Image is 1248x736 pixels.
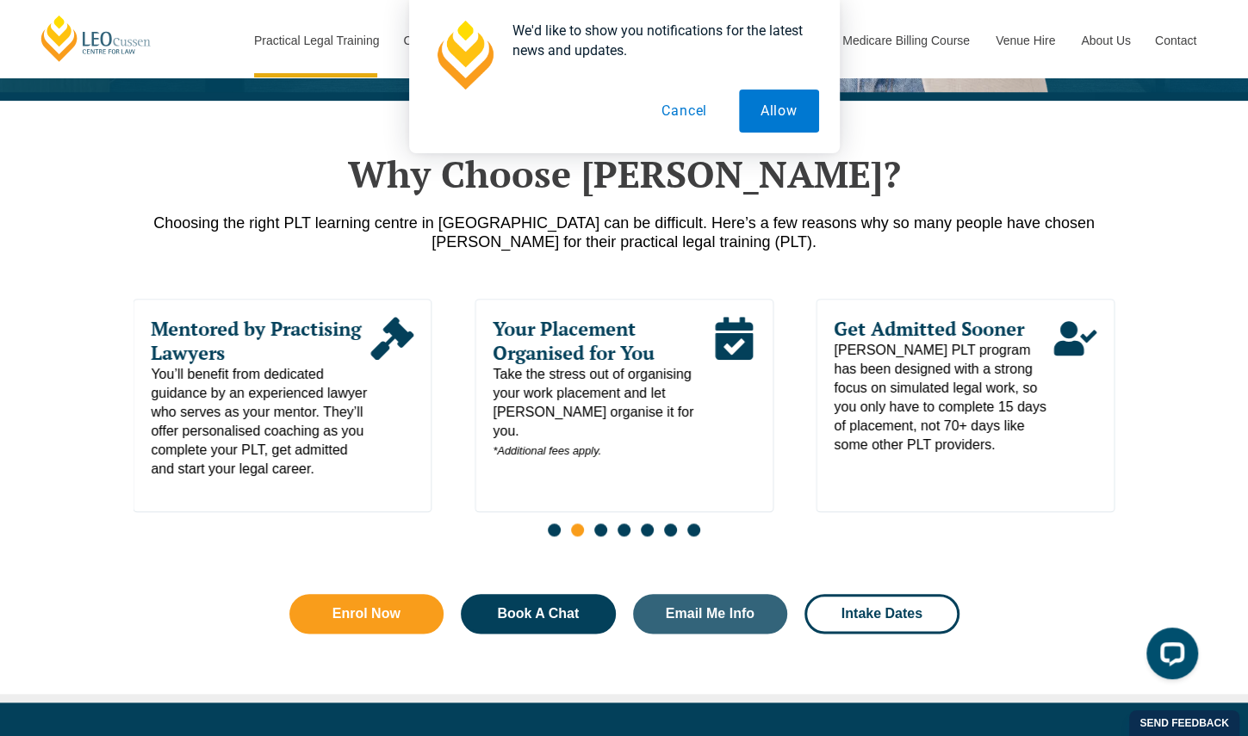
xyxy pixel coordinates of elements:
[133,299,432,512] div: 2 / 7
[475,299,773,512] div: 3 / 7
[1053,317,1096,455] div: Read More
[133,299,1115,547] div: Slides
[816,299,1115,512] div: 4 / 7
[687,523,700,536] span: Go to slide 7
[633,594,788,634] a: Email Me Info
[133,152,1115,195] h2: Why Choose [PERSON_NAME]?
[640,90,729,133] button: Cancel
[370,317,413,479] div: Read More
[499,21,819,60] div: We'd like to show you notifications for the latest news and updates.
[835,341,1054,455] span: [PERSON_NAME] PLT program has been designed with a strong focus on simulated legal work, so you o...
[133,213,1115,251] p: Choosing the right PLT learning centre in [GEOGRAPHIC_DATA] can be difficult. Here’s a few reason...
[666,607,754,621] span: Email Me Info
[641,523,654,536] span: Go to slide 5
[739,90,819,133] button: Allow
[493,444,601,457] em: *Additional fees apply.
[151,365,370,479] span: You’ll benefit from dedicated guidance by an experienced lawyer who serves as your mentor. They’l...
[151,317,370,365] span: Mentored by Practising Lawyers
[804,594,959,634] a: Intake Dates
[493,317,712,365] span: Your Placement Organised for You
[289,594,444,634] a: Enrol Now
[712,317,755,461] div: Read More
[497,607,579,621] span: Book A Chat
[594,523,607,536] span: Go to slide 3
[430,21,499,90] img: notification icon
[548,523,561,536] span: Go to slide 1
[571,523,584,536] span: Go to slide 2
[1133,621,1205,693] iframe: LiveChat chat widget
[841,607,922,621] span: Intake Dates
[493,365,712,461] span: Take the stress out of organising your work placement and let [PERSON_NAME] organise it for you.
[461,594,616,634] a: Book A Chat
[618,523,630,536] span: Go to slide 4
[664,523,677,536] span: Go to slide 6
[835,317,1054,341] span: Get Admitted Sooner
[332,607,400,621] span: Enrol Now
